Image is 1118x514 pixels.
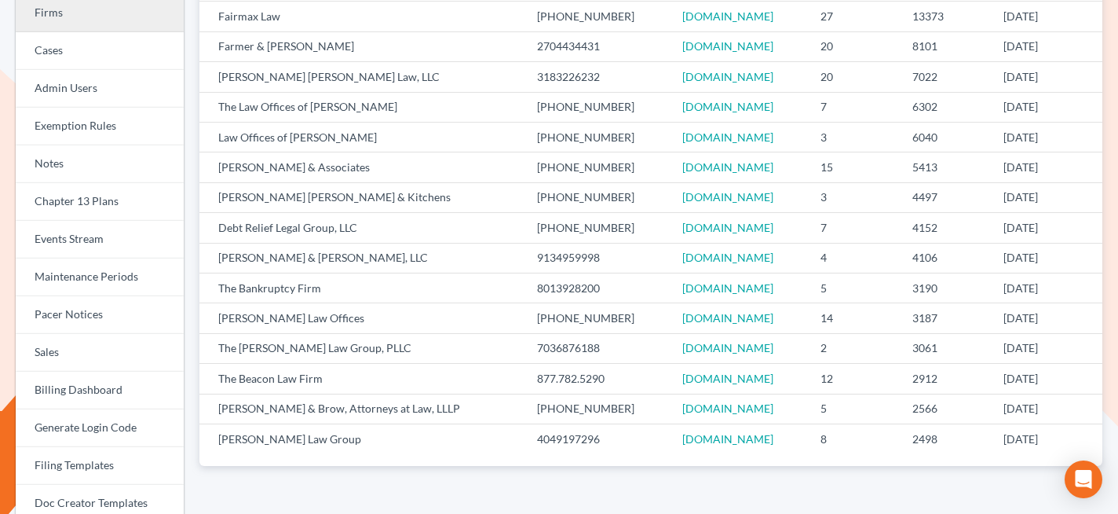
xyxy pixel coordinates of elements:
[991,92,1102,122] td: [DATE]
[524,92,670,122] td: [PHONE_NUMBER]
[682,402,773,415] a: [DOMAIN_NAME]
[524,303,670,333] td: [PHONE_NUMBER]
[16,183,184,221] a: Chapter 13 Plans
[991,213,1102,243] td: [DATE]
[900,152,992,182] td: 5413
[1065,461,1102,498] div: Open Intercom Messenger
[808,2,900,31] td: 27
[808,273,900,303] td: 5
[682,9,773,23] a: [DOMAIN_NAME]
[991,273,1102,303] td: [DATE]
[199,273,524,303] td: The Bankruptcy Firm
[900,62,992,92] td: 7022
[524,31,670,61] td: 2704434431
[682,39,773,53] a: [DOMAIN_NAME]
[682,251,773,264] a: [DOMAIN_NAME]
[524,243,670,273] td: 9134959998
[16,32,184,70] a: Cases
[808,122,900,152] td: 3
[808,31,900,61] td: 20
[682,190,773,204] a: [DOMAIN_NAME]
[900,213,992,243] td: 4152
[900,273,992,303] td: 3190
[199,424,524,454] td: [PERSON_NAME] Law Group
[199,122,524,152] td: Law Offices of [PERSON_NAME]
[524,122,670,152] td: [PHONE_NUMBER]
[991,303,1102,333] td: [DATE]
[991,62,1102,92] td: [DATE]
[199,182,524,212] td: [PERSON_NAME] [PERSON_NAME] & Kitchens
[900,2,992,31] td: 13373
[900,394,992,424] td: 2566
[524,213,670,243] td: [PHONE_NUMBER]
[682,70,773,83] a: [DOMAIN_NAME]
[991,364,1102,394] td: [DATE]
[199,243,524,273] td: [PERSON_NAME] & [PERSON_NAME], LLC
[991,394,1102,424] td: [DATE]
[900,364,992,394] td: 2912
[199,31,524,61] td: Farmer & [PERSON_NAME]
[199,92,524,122] td: The Law Offices of [PERSON_NAME]
[808,364,900,394] td: 12
[16,221,184,259] a: Events Stream
[199,2,524,31] td: Fairmax Law
[991,152,1102,182] td: [DATE]
[16,108,184,145] a: Exemption Rules
[900,333,992,363] td: 3061
[682,100,773,113] a: [DOMAIN_NAME]
[991,182,1102,212] td: [DATE]
[808,182,900,212] td: 3
[808,92,900,122] td: 7
[900,182,992,212] td: 4497
[524,424,670,454] td: 4049197296
[16,409,184,447] a: Generate Login Code
[900,122,992,152] td: 6040
[199,152,524,182] td: [PERSON_NAME] & Associates
[808,424,900,454] td: 8
[682,130,773,144] a: [DOMAIN_NAME]
[524,333,670,363] td: 7036876188
[16,145,184,183] a: Notes
[524,2,670,31] td: [PHONE_NUMBER]
[808,243,900,273] td: 4
[524,273,670,303] td: 8013928200
[991,122,1102,152] td: [DATE]
[682,432,773,446] a: [DOMAIN_NAME]
[900,243,992,273] td: 4106
[808,303,900,333] td: 14
[991,424,1102,454] td: [DATE]
[16,334,184,372] a: Sales
[900,92,992,122] td: 6302
[808,62,900,92] td: 20
[524,152,670,182] td: [PHONE_NUMBER]
[808,152,900,182] td: 15
[682,281,773,295] a: [DOMAIN_NAME]
[16,447,184,485] a: Filing Templates
[991,243,1102,273] td: [DATE]
[682,341,773,354] a: [DOMAIN_NAME]
[524,364,670,394] td: 877.782.5290
[682,221,773,234] a: [DOMAIN_NAME]
[16,296,184,334] a: Pacer Notices
[682,311,773,325] a: [DOMAIN_NAME]
[808,213,900,243] td: 7
[16,70,184,108] a: Admin Users
[991,31,1102,61] td: [DATE]
[808,394,900,424] td: 5
[991,333,1102,363] td: [DATE]
[199,62,524,92] td: [PERSON_NAME] [PERSON_NAME] Law, LLC
[199,303,524,333] td: [PERSON_NAME] Law Offices
[682,372,773,385] a: [DOMAIN_NAME]
[808,333,900,363] td: 2
[991,2,1102,31] td: [DATE]
[199,213,524,243] td: Debt Relief Legal Group, LLC
[16,372,184,409] a: Billing Dashboard
[199,333,524,363] td: The [PERSON_NAME] Law Group, PLLC
[900,31,992,61] td: 8101
[524,62,670,92] td: 3183226232
[524,182,670,212] td: [PHONE_NUMBER]
[900,424,992,454] td: 2498
[199,394,524,424] td: [PERSON_NAME] & Brow, Attorneys at Law, LLLP
[16,259,184,296] a: Maintenance Periods
[199,364,524,394] td: The Beacon Law Firm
